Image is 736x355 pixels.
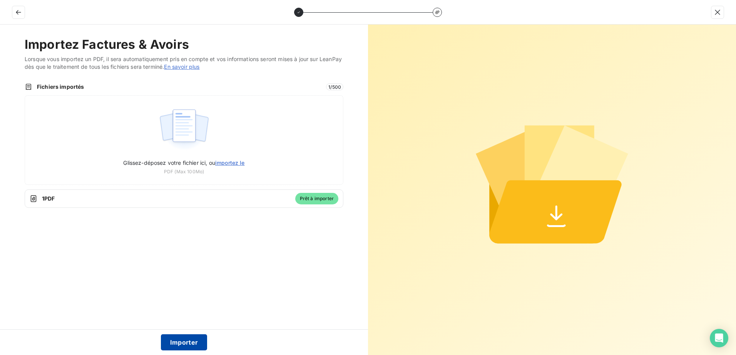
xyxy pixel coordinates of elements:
[159,105,210,154] img: illustration
[42,195,291,202] span: 1 PDF
[25,37,343,52] h2: Importez Factures & Avoirs
[164,168,204,175] span: PDF (Max 100Mo)
[710,329,728,347] div: Open Intercom Messenger
[164,63,199,70] a: En savoir plus
[295,193,338,204] span: Prêt à importer
[123,159,244,166] span: Glissez-déposez votre fichier ici, ou
[25,55,343,71] span: Lorsque vous importez un PDF, il sera automatiquement pris en compte et vos informations seront m...
[215,159,245,166] span: importez le
[37,83,321,91] span: Fichiers importés
[161,334,207,350] button: Importer
[326,83,343,90] span: 1 / 500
